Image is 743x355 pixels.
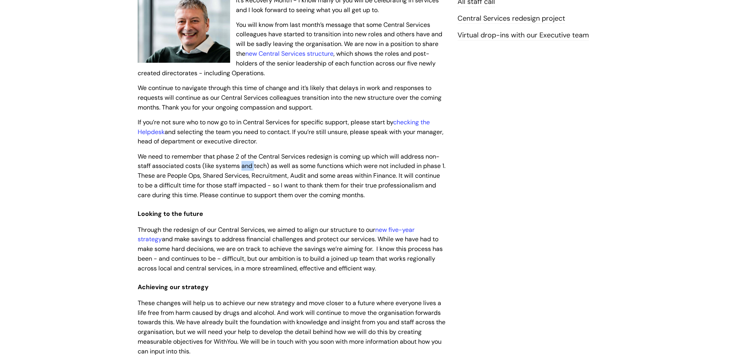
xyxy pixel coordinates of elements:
span: You will know from last month’s message that some Central Services colleagues have started to tra... [138,21,442,77]
span: We need to remember that phase 2 of the Central Services redesign is coming up which will address... [138,152,445,199]
span: Looking to the future [138,210,203,218]
span: Through the redesign of our Central Services, we aimed to align our structure to our and make sav... [138,226,443,272]
a: checking the Helpdesk [138,118,430,136]
span: If you’re not sure who to now go to in Central Services for specific support, please start by and... [138,118,443,146]
span: We continue to navigate through this time of change and it’s likely that delays in work and respo... [138,84,442,111]
span: Achieving our strategy [138,283,209,291]
a: new Central Services structure [245,49,333,58]
a: Virtual drop-ins with our Executive team [458,30,589,41]
a: Central Services redesign project [458,14,565,24]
